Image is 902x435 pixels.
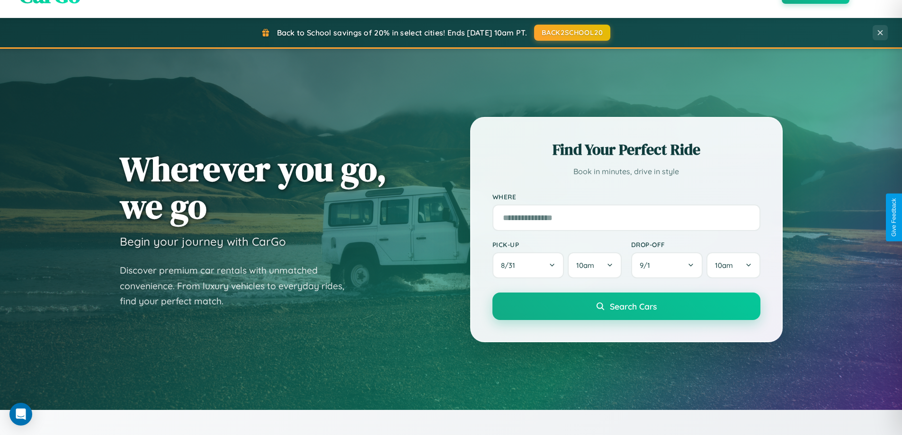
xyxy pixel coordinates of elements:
h3: Begin your journey with CarGo [120,234,286,249]
button: Search Cars [492,293,760,320]
p: Discover premium car rentals with unmatched convenience. From luxury vehicles to everyday rides, ... [120,263,357,309]
span: 9 / 1 [640,261,655,270]
button: 10am [568,252,621,278]
h1: Wherever you go, we go [120,150,387,225]
div: Give Feedback [891,198,897,237]
h2: Find Your Perfect Ride [492,139,760,160]
button: 9/1 [631,252,703,278]
span: 10am [576,261,594,270]
span: Back to School savings of 20% in select cities! Ends [DATE] 10am PT. [277,28,527,37]
p: Book in minutes, drive in style [492,165,760,178]
span: 8 / 31 [501,261,520,270]
button: 8/31 [492,252,564,278]
label: Drop-off [631,240,760,249]
span: Search Cars [610,301,657,311]
label: Where [492,193,760,201]
div: Open Intercom Messenger [9,403,32,426]
button: 10am [706,252,760,278]
label: Pick-up [492,240,622,249]
span: 10am [715,261,733,270]
button: BACK2SCHOOL20 [534,25,610,41]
